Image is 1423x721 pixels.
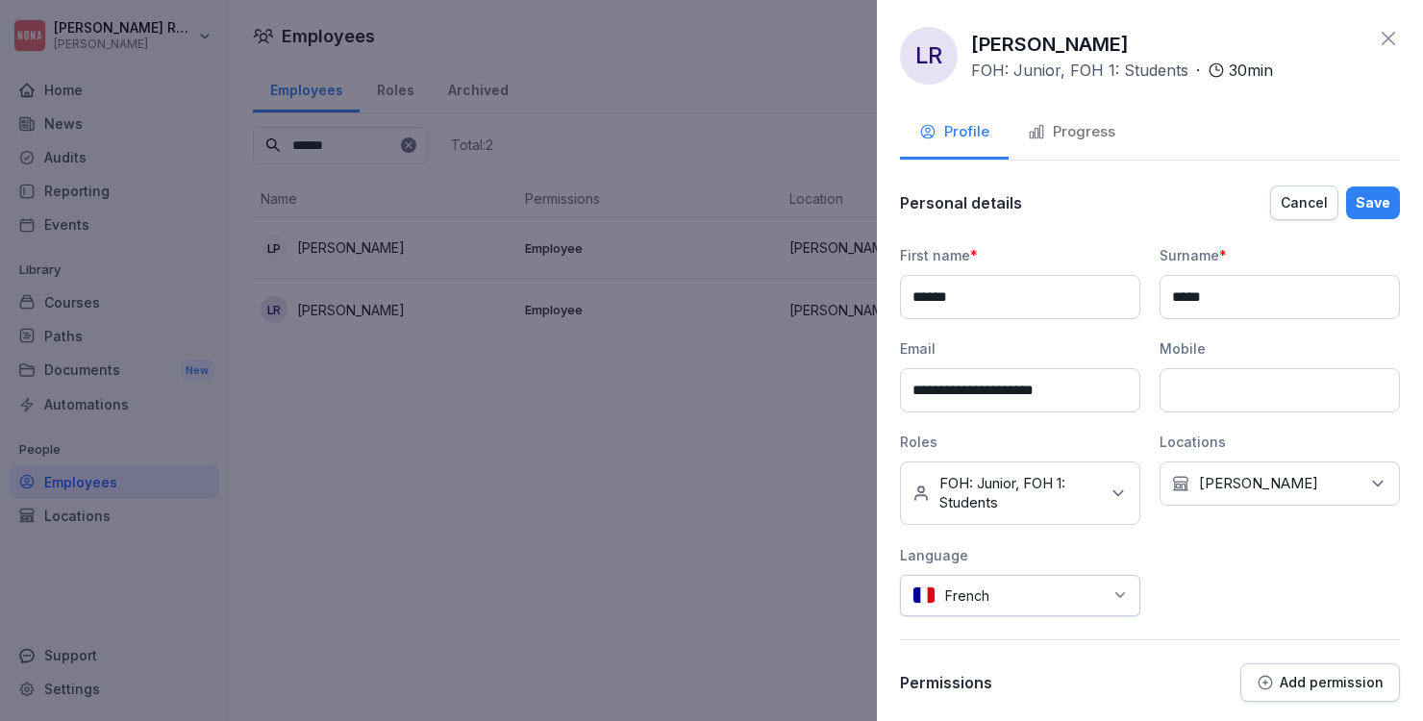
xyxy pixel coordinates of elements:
p: FOH: Junior, FOH 1: Students [971,59,1188,82]
p: Add permission [1280,675,1384,690]
div: Locations [1160,432,1400,452]
button: Profile [900,108,1009,160]
p: 30 min [1229,59,1273,82]
p: Personal details [900,193,1022,212]
button: Add permission [1240,663,1400,702]
div: · [971,59,1273,82]
button: Progress [1009,108,1135,160]
div: Email [900,338,1140,359]
div: First name [900,245,1140,265]
img: fr.svg [912,586,936,605]
div: Profile [919,121,989,143]
div: Language [900,545,1140,565]
p: [PERSON_NAME] [971,30,1129,59]
button: Cancel [1270,186,1338,220]
div: Progress [1028,121,1115,143]
div: French [900,575,1140,616]
button: Save [1346,186,1400,219]
div: Surname [1160,245,1400,265]
div: Cancel [1281,192,1328,213]
p: FOH: Junior, FOH 1: Students [939,474,1099,512]
div: Roles [900,432,1140,452]
div: Mobile [1160,338,1400,359]
div: LR [900,27,958,85]
p: [PERSON_NAME] [1199,474,1318,493]
div: Save [1356,192,1390,213]
p: Permissions [900,673,992,692]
